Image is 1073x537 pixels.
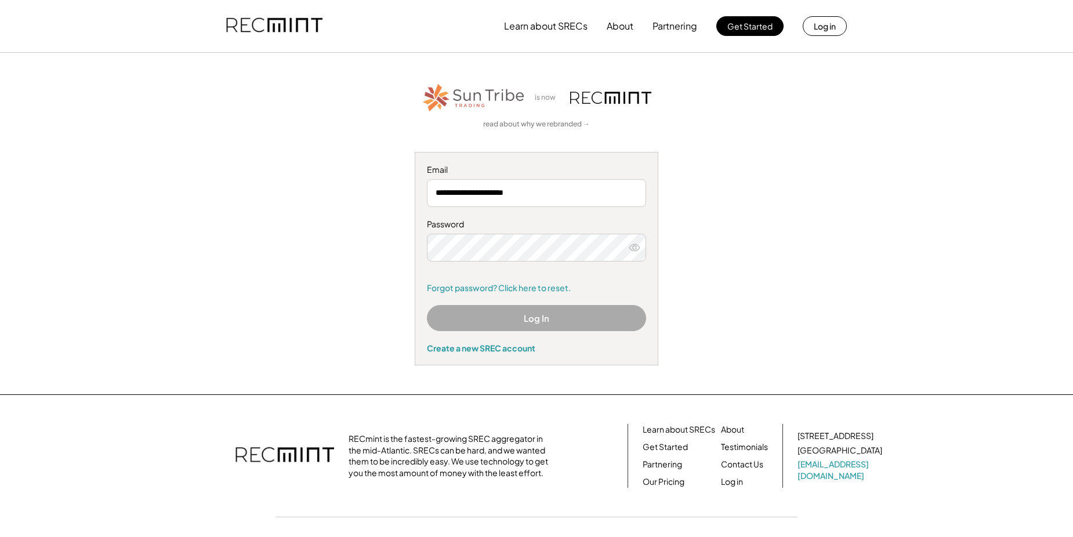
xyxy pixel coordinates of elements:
img: recmint-logotype%403x.png [570,92,651,104]
div: Password [427,219,646,230]
div: Email [427,164,646,176]
a: Log in [721,476,743,488]
a: Our Pricing [643,476,684,488]
button: Partnering [652,14,697,38]
a: Contact Us [721,459,763,470]
a: Learn about SRECs [643,424,715,436]
img: recmint-logotype%403x.png [235,436,334,476]
img: STT_Horizontal_Logo%2B-%2BColor.png [422,82,526,114]
a: [EMAIL_ADDRESS][DOMAIN_NAME] [797,459,884,481]
a: Forgot password? Click here to reset. [427,282,646,294]
a: Get Started [643,441,688,453]
a: About [721,424,744,436]
a: Testimonials [721,441,768,453]
div: [GEOGRAPHIC_DATA] [797,445,882,456]
button: Learn about SRECs [504,14,588,38]
button: Log in [803,16,847,36]
div: RECmint is the fastest-growing SREC aggregator in the mid-Atlantic. SRECs can be hard, and we wan... [349,433,554,478]
div: is now [532,93,564,103]
a: Partnering [643,459,682,470]
a: read about why we rebranded → [483,119,590,129]
div: Create a new SREC account [427,343,646,353]
button: Get Started [716,16,784,36]
button: About [607,14,633,38]
img: recmint-logotype%403x.png [226,6,322,46]
div: [STREET_ADDRESS] [797,430,873,442]
button: Log In [427,305,646,331]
